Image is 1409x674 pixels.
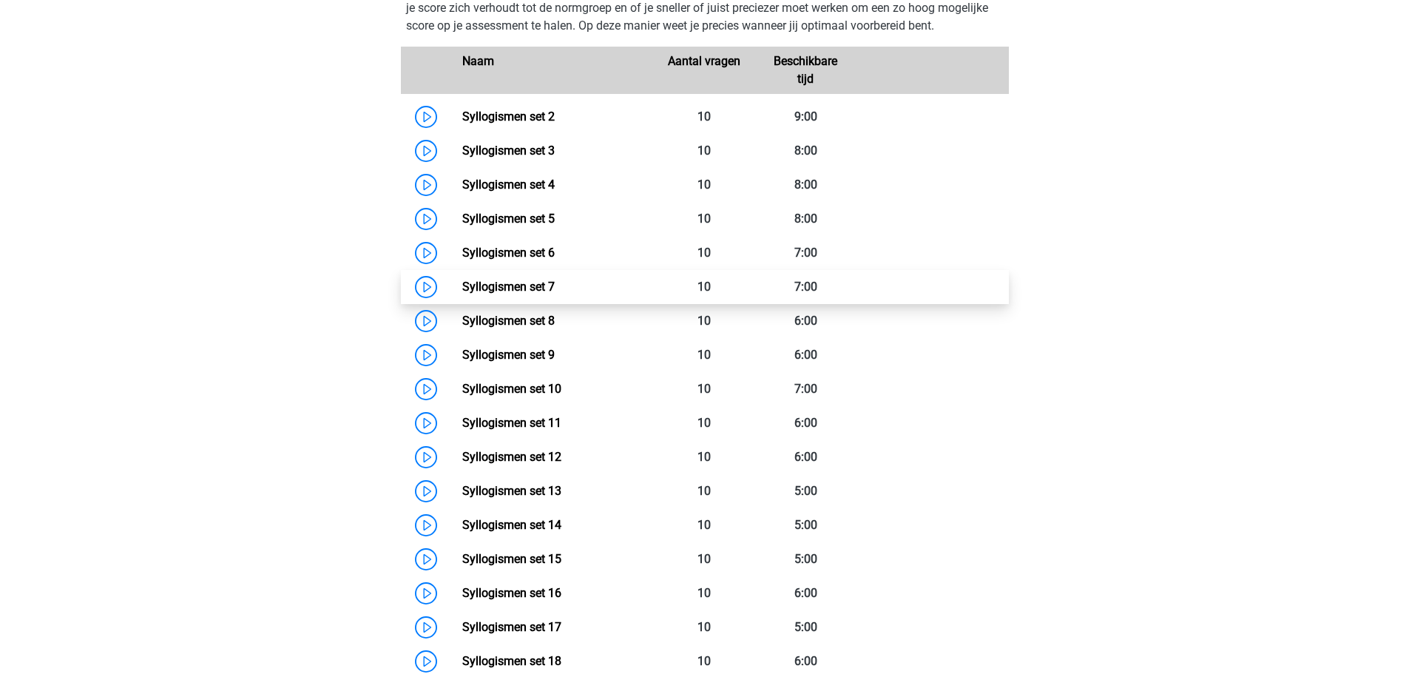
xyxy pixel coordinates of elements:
a: Syllogismen set 9 [462,348,555,362]
a: Syllogismen set 4 [462,178,555,192]
a: Syllogismen set 13 [462,484,561,498]
a: Syllogismen set 5 [462,212,555,226]
a: Syllogismen set 12 [462,450,561,464]
a: Syllogismen set 17 [462,620,561,634]
a: Syllogismen set 11 [462,416,561,430]
a: Syllogismen set 7 [462,280,555,294]
a: Syllogismen set 16 [462,586,561,600]
div: Beschikbare tijd [755,53,856,88]
div: Aantal vragen [654,53,755,88]
a: Syllogismen set 18 [462,654,561,668]
a: Syllogismen set 14 [462,518,561,532]
a: Syllogismen set 2 [462,109,555,124]
a: Syllogismen set 10 [462,382,561,396]
a: Syllogismen set 15 [462,552,561,566]
a: Syllogismen set 3 [462,144,555,158]
a: Syllogismen set 8 [462,314,555,328]
a: Syllogismen set 6 [462,246,555,260]
div: Naam [451,53,654,88]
